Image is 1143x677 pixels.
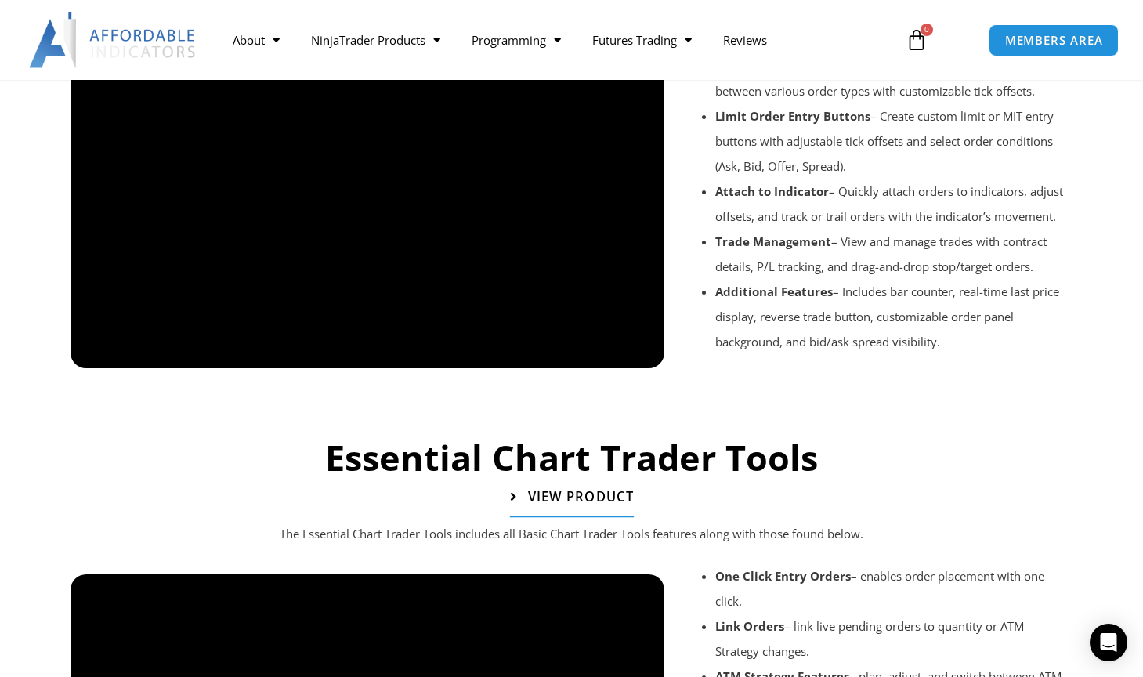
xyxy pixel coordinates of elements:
[715,234,831,249] strong: Trade Management
[456,22,577,58] a: Programming
[715,568,851,584] strong: One Click Entry Orders
[102,523,1042,545] p: The Essential Chart Trader Tools includes all Basic Chart Trader Tools features along with those ...
[217,22,295,58] a: About
[29,12,197,68] img: LogoAI | Affordable Indicators – NinjaTrader
[921,24,933,36] span: 0
[715,229,1071,279] li: – View and manage trades with contract details, P/L tracking, and drag-and-drop stop/target orders.
[715,618,784,634] strong: Link Orders
[715,279,1071,354] li: – Includes bar counter, real-time last price display, reverse trade button, customizable order pa...
[295,22,456,58] a: NinjaTrader Products
[715,103,1071,179] li: – Create custom limit or MIT entry buttons with adjustable tick offsets and select order conditio...
[527,491,633,504] span: View Product
[715,614,1071,664] li: – link live pending orders to quantity or ATM Strategy changes.
[1090,624,1127,661] div: Open Intercom Messenger
[715,183,829,199] strong: Attach to Indicator
[715,563,1071,614] li: – enables order placement with one click.
[509,479,633,518] a: View Product
[882,17,951,63] a: 0
[989,24,1119,56] a: MEMBERS AREA
[707,22,783,58] a: Reviews
[715,108,870,124] strong: Limit Order Entry Buttons
[715,179,1071,229] li: – Quickly attach orders to indicators, adjust offsets, and track or trail orders with the indicat...
[577,22,707,58] a: Futures Trading
[715,284,833,299] strong: Additional Features
[1005,34,1103,46] span: MEMBERS AREA
[63,435,1081,481] h2: Essential Chart Trader Tools
[217,22,892,58] nav: Menu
